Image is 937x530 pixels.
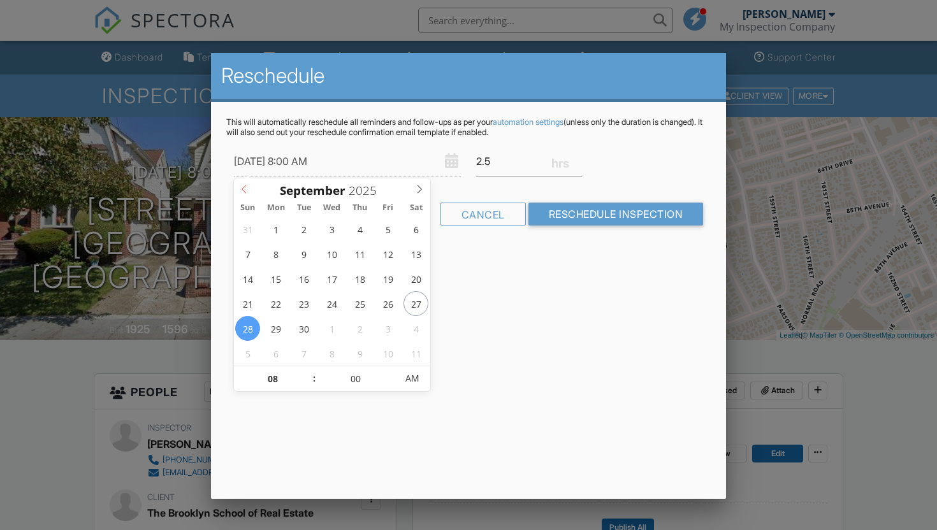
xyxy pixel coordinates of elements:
[235,241,260,266] span: September 7, 2025
[347,341,372,366] span: October 9, 2025
[374,204,402,212] span: Fri
[319,341,344,366] span: October 8, 2025
[319,266,344,291] span: September 17, 2025
[319,241,344,266] span: September 10, 2025
[347,266,372,291] span: September 18, 2025
[290,204,318,212] span: Tue
[440,203,526,226] div: Cancel
[262,204,290,212] span: Mon
[235,291,260,316] span: September 21, 2025
[318,204,346,212] span: Wed
[263,266,288,291] span: September 15, 2025
[375,341,400,366] span: October 10, 2025
[235,217,260,241] span: August 31, 2025
[221,63,716,89] h2: Reschedule
[226,117,711,138] p: This will automatically reschedule all reminders and follow-ups as per your (unless only the dura...
[402,204,430,212] span: Sat
[291,341,316,366] span: October 7, 2025
[403,241,428,266] span: September 13, 2025
[235,316,260,341] span: September 28, 2025
[403,316,428,341] span: October 4, 2025
[319,291,344,316] span: September 24, 2025
[312,366,316,391] span: :
[234,204,262,212] span: Sun
[375,241,400,266] span: September 12, 2025
[493,117,563,127] a: automation settings
[291,217,316,241] span: September 2, 2025
[235,266,260,291] span: September 14, 2025
[347,291,372,316] span: September 25, 2025
[316,366,395,392] input: Scroll to increment
[291,316,316,341] span: September 30, 2025
[528,203,704,226] input: Reschedule Inspection
[263,241,288,266] span: September 8, 2025
[291,266,316,291] span: September 16, 2025
[375,291,400,316] span: September 26, 2025
[403,341,428,366] span: October 11, 2025
[347,316,372,341] span: October 2, 2025
[319,316,344,341] span: October 1, 2025
[403,266,428,291] span: September 20, 2025
[291,241,316,266] span: September 9, 2025
[345,182,388,199] input: Scroll to increment
[291,291,316,316] span: September 23, 2025
[347,241,372,266] span: September 11, 2025
[346,204,374,212] span: Thu
[235,341,260,366] span: October 5, 2025
[375,316,400,341] span: October 3, 2025
[263,316,288,341] span: September 29, 2025
[280,185,345,197] span: Scroll to increment
[234,366,312,392] input: Scroll to increment
[347,217,372,241] span: September 4, 2025
[263,341,288,366] span: October 6, 2025
[375,217,400,241] span: September 5, 2025
[375,266,400,291] span: September 19, 2025
[263,217,288,241] span: September 1, 2025
[403,217,428,241] span: September 6, 2025
[263,291,288,316] span: September 22, 2025
[395,366,430,391] span: Click to toggle
[319,217,344,241] span: September 3, 2025
[403,291,428,316] span: September 27, 2025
